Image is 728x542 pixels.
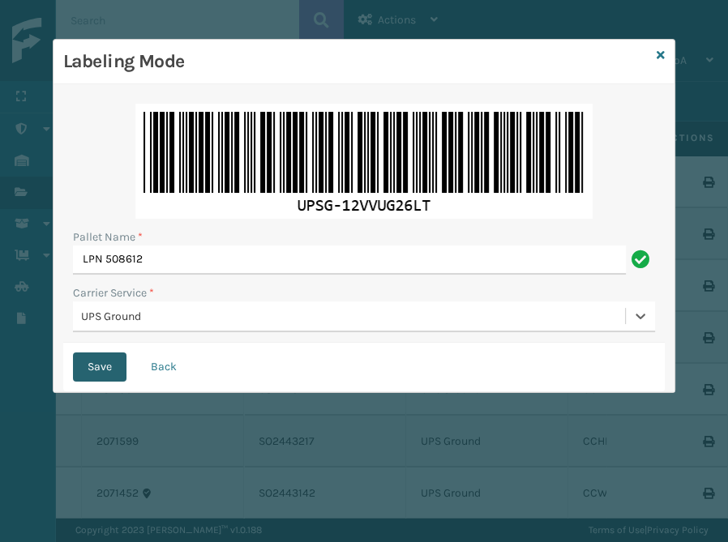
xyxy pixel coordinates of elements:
[73,228,143,245] label: Pallet Name
[73,352,126,382] button: Save
[63,49,650,74] h3: Labeling Mode
[73,284,154,301] label: Carrier Service
[81,308,627,325] div: UPS Ground
[135,104,593,219] img: AAAAAElFTkSuQmCC
[136,352,191,382] button: Back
